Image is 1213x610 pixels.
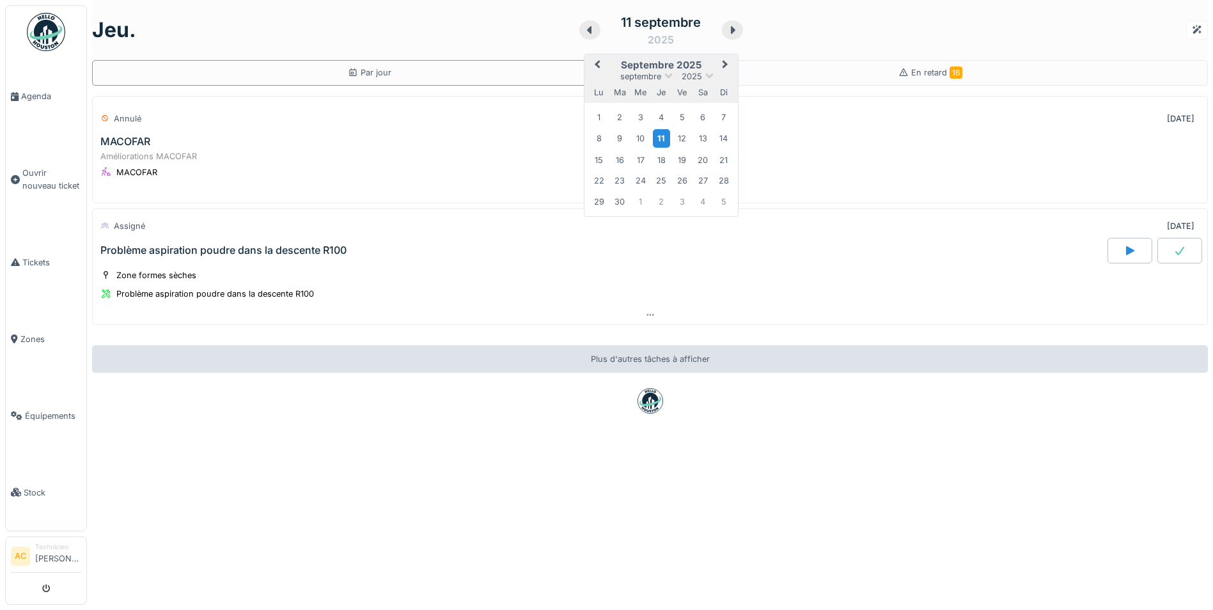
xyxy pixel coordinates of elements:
[673,130,691,147] div: Choose vendredi 12 septembre 2025
[611,172,629,189] div: Choose mardi 23 septembre 2025
[694,84,712,101] div: samedi
[22,256,81,269] span: Tickets
[35,542,81,570] li: [PERSON_NAME]
[92,345,1208,373] div: Plus d'autres tâches à afficher
[648,32,674,47] div: 2025
[653,129,670,148] div: Choose jeudi 11 septembre 2025
[114,113,141,125] div: Annulé
[114,220,145,232] div: Assigné
[590,193,607,210] div: Choose lundi 29 septembre 2025
[24,487,81,499] span: Stock
[694,193,712,210] div: Choose samedi 4 octobre 2025
[27,13,65,51] img: Badge_color-CXgf-gQk.svg
[611,109,629,126] div: Choose mardi 2 septembre 2025
[35,542,81,552] div: Technicien
[694,109,712,126] div: Choose samedi 6 septembre 2025
[632,172,649,189] div: Choose mercredi 24 septembre 2025
[632,152,649,169] div: Choose mercredi 17 septembre 2025
[611,130,629,147] div: Choose mardi 9 septembre 2025
[11,542,81,573] a: AC Technicien[PERSON_NAME]
[586,56,606,76] button: Previous Month
[694,152,712,169] div: Choose samedi 20 septembre 2025
[6,58,86,135] a: Agenda
[20,333,81,345] span: Zones
[673,152,691,169] div: Choose vendredi 19 septembre 2025
[11,547,30,566] li: AC
[716,56,737,76] button: Next Month
[715,130,732,147] div: Choose dimanche 14 septembre 2025
[620,72,661,81] span: septembre
[348,66,391,79] div: Par jour
[694,172,712,189] div: Choose samedi 27 septembre 2025
[6,454,86,531] a: Stock
[6,301,86,377] a: Zones
[6,377,86,454] a: Équipements
[584,59,738,71] h2: septembre 2025
[22,167,81,191] span: Ouvrir nouveau ticket
[590,152,607,169] div: Choose lundi 15 septembre 2025
[694,130,712,147] div: Choose samedi 13 septembre 2025
[911,68,962,77] span: En retard
[25,410,81,422] span: Équipements
[589,107,734,212] div: Month septembre, 2025
[673,193,691,210] div: Choose vendredi 3 octobre 2025
[653,193,670,210] div: Choose jeudi 2 octobre 2025
[590,109,607,126] div: Choose lundi 1 septembre 2025
[632,193,649,210] div: Choose mercredi 1 octobre 2025
[621,13,701,32] div: 11 septembre
[632,109,649,126] div: Choose mercredi 3 septembre 2025
[715,172,732,189] div: Choose dimanche 28 septembre 2025
[611,193,629,210] div: Choose mardi 30 septembre 2025
[611,152,629,169] div: Choose mardi 16 septembre 2025
[100,136,150,148] div: MACOFAR
[1167,220,1194,232] div: [DATE]
[715,152,732,169] div: Choose dimanche 21 septembre 2025
[682,72,702,81] span: 2025
[21,90,81,102] span: Agenda
[653,84,670,101] div: jeudi
[950,66,962,79] span: 16
[632,130,649,147] div: Choose mercredi 10 septembre 2025
[590,130,607,147] div: Choose lundi 8 septembre 2025
[715,193,732,210] div: Choose dimanche 5 octobre 2025
[673,109,691,126] div: Choose vendredi 5 septembre 2025
[653,152,670,169] div: Choose jeudi 18 septembre 2025
[6,224,86,301] a: Tickets
[638,388,663,414] img: badge-BVDL4wpA.svg
[116,166,157,178] div: MACOFAR
[116,269,196,281] div: Zone formes sèches
[1167,113,1194,125] div: [DATE]
[715,109,732,126] div: Choose dimanche 7 septembre 2025
[653,172,670,189] div: Choose jeudi 25 septembre 2025
[653,109,670,126] div: Choose jeudi 4 septembre 2025
[715,84,732,101] div: dimanche
[100,244,347,256] div: Problème aspiration poudre dans la descente R100
[632,84,649,101] div: mercredi
[673,84,691,101] div: vendredi
[590,172,607,189] div: Choose lundi 22 septembre 2025
[6,135,86,224] a: Ouvrir nouveau ticket
[100,150,1200,162] div: Améliorations MACOFAR
[673,172,691,189] div: Choose vendredi 26 septembre 2025
[590,84,607,101] div: lundi
[92,18,136,42] h1: jeu.
[116,288,314,300] div: Problème aspiration poudre dans la descente R100
[611,84,629,101] div: mardi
